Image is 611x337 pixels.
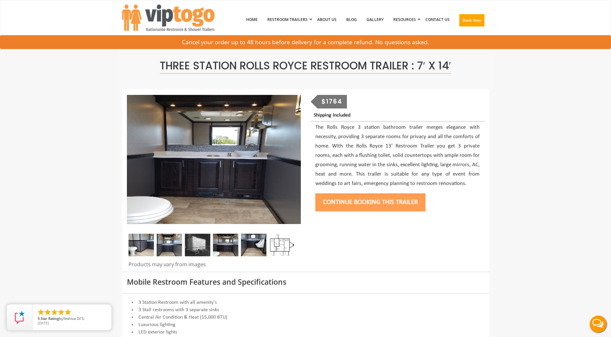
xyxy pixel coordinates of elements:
span: Three Station Rolls Royce Restroom Trailer : 7′ x 14′ [160,58,451,74]
a: Continue Booking this trailer [315,199,425,206]
button: Continue Booking this trailer [315,193,425,211]
li:  [37,308,45,316]
a: Resources [388,3,421,36]
img: Review Rating [13,311,26,324]
a: Book Now [454,3,489,40]
span: Yeshiva Of S. [63,316,85,321]
li:  [64,308,72,316]
button: Book Now [459,14,484,26]
img: Zoomed out inside view of male restroom station with a mirror, a urinal and a sink [241,234,266,256]
a: Contact Us [421,3,454,36]
span: Star Rating [41,316,59,321]
div: Products may vary from images [127,261,301,272]
li:  [44,308,52,316]
h3: Mobile Restroom Features and Specifications [127,278,484,286]
img: Zoomed out full inside view of restroom station with a stall, a mirror and a sink [213,234,238,256]
a: Blog [341,3,362,36]
span: 5 [38,316,40,321]
p: Shipping Included [314,111,484,120]
li:  [51,308,58,316]
span: by [38,317,106,321]
span: [DATE] [38,321,49,325]
img: A close view of inside of a station with a stall, mirror and cabinets [129,234,154,256]
img: Side view of three station restroom trailer with three separate doors with signs [185,234,210,256]
img: Zoomed out inside view of restroom station with a mirror and sink [157,234,182,256]
li: 3 Station Restroom with all amenity's [127,299,484,306]
div: $1764 [317,95,347,108]
p: The Rolls Royce 3 station bathroom trailer merges elegance with necessity, providing 3 separate r... [315,123,480,188]
a: Gallery [362,3,388,36]
img: Side view of three station restroom trailer with three separate doors with signs [127,95,301,224]
li: Luxurious lighting [127,321,484,329]
li: Central Air Condition & Heat (15,000 BTU) [127,314,484,321]
a: Home [241,3,263,36]
a: About Us [312,3,341,36]
img: Floor Plan of 3 station restroom with sink and toilet [269,234,295,256]
li: 3 Stall restrooms with 3 separate sinks [127,306,484,314]
li:  [57,308,65,316]
img: VIPTOGO [122,5,215,31]
li: LED exterior lights [127,329,484,336]
a: Restroom Trailers [263,3,312,36]
button: Live Chat [585,311,611,337]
